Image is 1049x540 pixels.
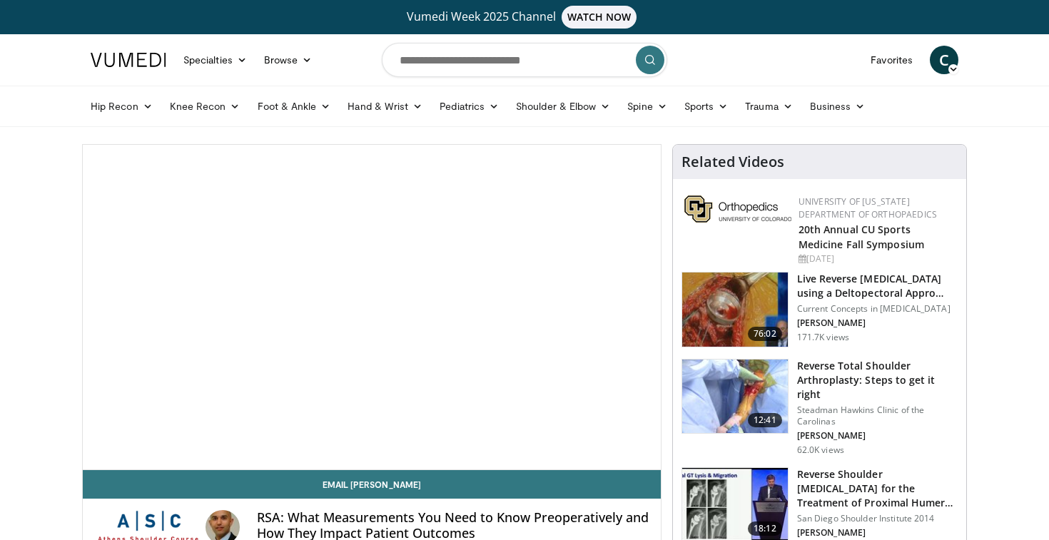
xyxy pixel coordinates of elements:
[681,153,784,170] h4: Related Videos
[82,92,161,121] a: Hip Recon
[797,404,958,427] p: Steadman Hawkins Clinic of the Carolinas
[797,444,844,456] p: 62.0K views
[682,360,788,434] img: 326034_0000_1.png.150x105_q85_crop-smart_upscale.jpg
[339,92,431,121] a: Hand & Wrist
[83,470,661,499] a: Email [PERSON_NAME]
[681,359,958,456] a: 12:41 Reverse Total Shoulder Arthroplasty: Steps to get it right Steadman Hawkins Clinic of the C...
[797,430,958,442] p: [PERSON_NAME]
[682,272,788,347] img: 684033_3.png.150x105_q85_crop-smart_upscale.jpg
[797,317,958,329] p: [PERSON_NAME]
[93,6,956,29] a: Vumedi Week 2025 ChannelWATCH NOW
[801,92,874,121] a: Business
[797,359,958,402] h3: Reverse Total Shoulder Arthroplasty: Steps to get it right
[862,46,921,74] a: Favorites
[797,272,958,300] h3: Live Reverse [MEDICAL_DATA] using a Deltopectoral Appro…
[797,513,958,524] p: San Diego Shoulder Institute 2014
[255,46,321,74] a: Browse
[684,195,791,223] img: 355603a8-37da-49b6-856f-e00d7e9307d3.png.150x105_q85_autocrop_double_scale_upscale_version-0.2.png
[175,46,255,74] a: Specialties
[382,43,667,77] input: Search topics, interventions
[249,92,340,121] a: Foot & Ankle
[507,92,619,121] a: Shoulder & Elbow
[681,272,958,347] a: 76:02 Live Reverse [MEDICAL_DATA] using a Deltopectoral Appro… Current Concepts in [MEDICAL_DATA]...
[797,303,958,315] p: Current Concepts in [MEDICAL_DATA]
[797,467,958,510] h3: Reverse Shoulder [MEDICAL_DATA] for the Treatment of Proximal Humeral …
[797,527,958,539] p: [PERSON_NAME]
[799,195,937,220] a: University of [US_STATE] Department of Orthopaedics
[161,92,249,121] a: Knee Recon
[619,92,675,121] a: Spine
[562,6,637,29] span: WATCH NOW
[91,53,166,67] img: VuMedi Logo
[930,46,958,74] a: C
[431,92,507,121] a: Pediatrics
[799,223,924,251] a: 20th Annual CU Sports Medicine Fall Symposium
[736,92,801,121] a: Trauma
[799,253,955,265] div: [DATE]
[797,332,849,343] p: 171.7K views
[748,413,782,427] span: 12:41
[748,327,782,341] span: 76:02
[748,521,782,536] span: 18:12
[83,145,661,470] video-js: Video Player
[676,92,737,121] a: Sports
